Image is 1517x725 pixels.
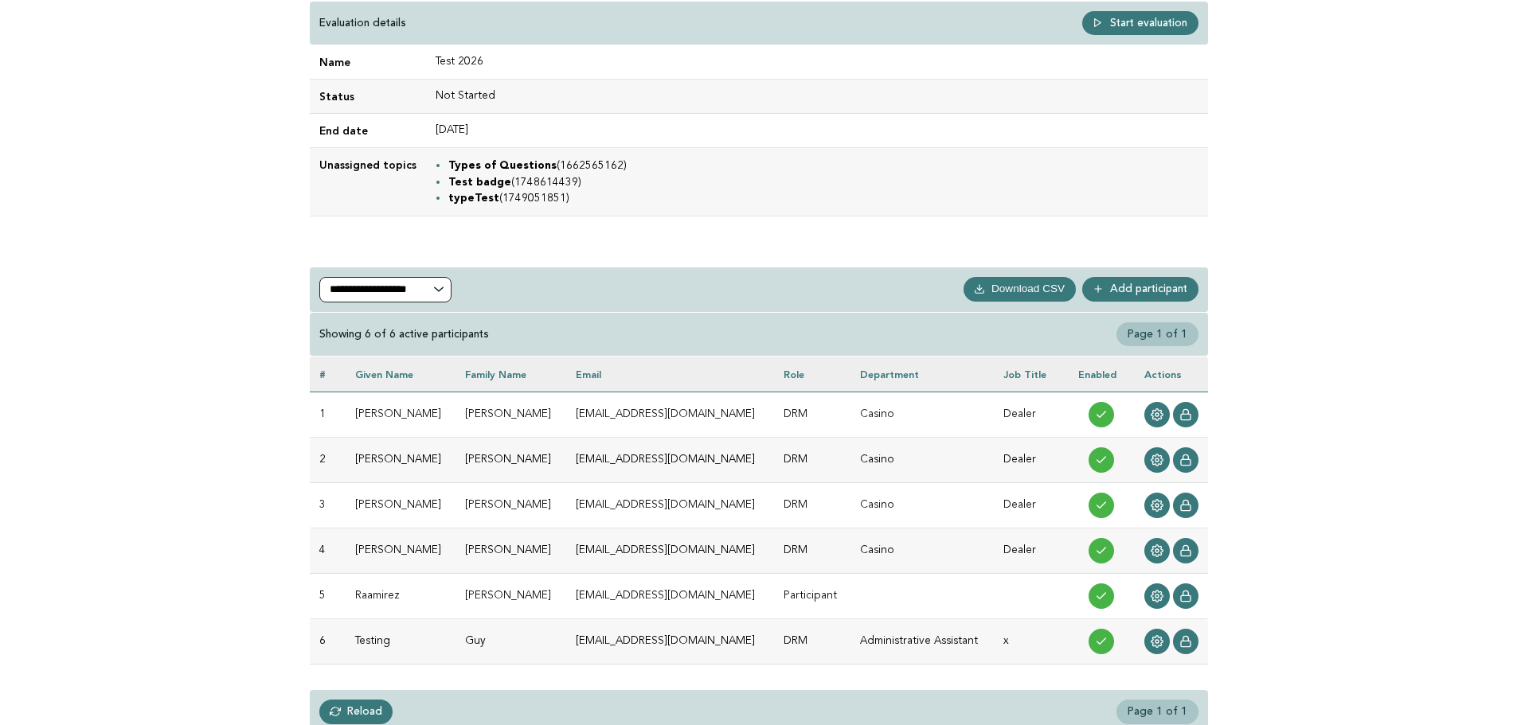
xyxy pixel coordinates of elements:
[774,438,850,483] td: DRM
[455,528,566,574] td: [PERSON_NAME]
[426,114,1208,148] td: [DATE]
[319,327,489,341] div: Showing 6 of 6 active participants
[310,45,426,80] td: Name
[774,574,850,619] td: Participant
[850,357,995,392] th: Department
[426,80,1208,114] td: Not Started
[566,392,774,438] td: [EMAIL_ADDRESS][DOMAIN_NAME]
[310,392,346,438] td: 1
[994,438,1068,483] td: Dealer
[448,161,557,171] strong: Types of Questions
[850,483,995,528] td: Casino
[448,174,1198,190] li: (1748614439)
[310,528,346,574] td: 4
[455,357,566,392] th: Family name
[455,619,566,665] td: Guy
[455,574,566,619] td: [PERSON_NAME]
[850,392,995,438] td: Casino
[850,438,995,483] td: Casino
[774,528,850,574] td: DRM
[994,528,1068,574] td: Dealer
[774,619,850,665] td: DRM
[310,438,346,483] td: 2
[994,357,1068,392] th: Job Title
[850,528,995,574] td: Casino
[455,483,566,528] td: [PERSON_NAME]
[319,16,406,30] p: Evaluation details
[994,392,1068,438] td: Dealer
[346,619,456,665] td: Testing
[310,483,346,528] td: 3
[566,357,774,392] th: Email
[310,619,346,665] td: 6
[346,483,456,528] td: [PERSON_NAME]
[346,438,456,483] td: [PERSON_NAME]
[455,392,566,438] td: [PERSON_NAME]
[964,277,1076,301] button: Download CSV
[319,700,393,723] a: Reload
[448,190,1198,206] li: (1749051851)
[346,392,456,438] td: [PERSON_NAME]
[310,114,426,148] td: End date
[346,357,456,392] th: Given name
[1082,11,1198,35] a: Start evaluation
[455,438,566,483] td: [PERSON_NAME]
[774,392,850,438] td: DRM
[566,619,774,665] td: [EMAIL_ADDRESS][DOMAIN_NAME]
[448,193,499,204] strong: typeTest
[346,528,456,574] td: [PERSON_NAME]
[774,483,850,528] td: DRM
[566,528,774,574] td: [EMAIL_ADDRESS][DOMAIN_NAME]
[994,483,1068,528] td: Dealer
[1069,357,1135,392] th: Enabled
[566,438,774,483] td: [EMAIL_ADDRESS][DOMAIN_NAME]
[426,45,1208,80] td: Test 2026
[310,80,426,114] td: Status
[310,148,426,216] td: Unassigned topics
[566,483,774,528] td: [EMAIL_ADDRESS][DOMAIN_NAME]
[566,574,774,619] td: [EMAIL_ADDRESS][DOMAIN_NAME]
[994,619,1068,665] td: x
[850,619,995,665] td: Administrative Assistant
[346,574,456,619] td: Raamirez
[310,357,346,392] th: #
[310,574,346,619] td: 5
[1082,277,1198,301] a: Add participant
[774,357,850,392] th: Role
[448,177,511,188] strong: Test badge
[448,158,1198,173] li: (1662565162)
